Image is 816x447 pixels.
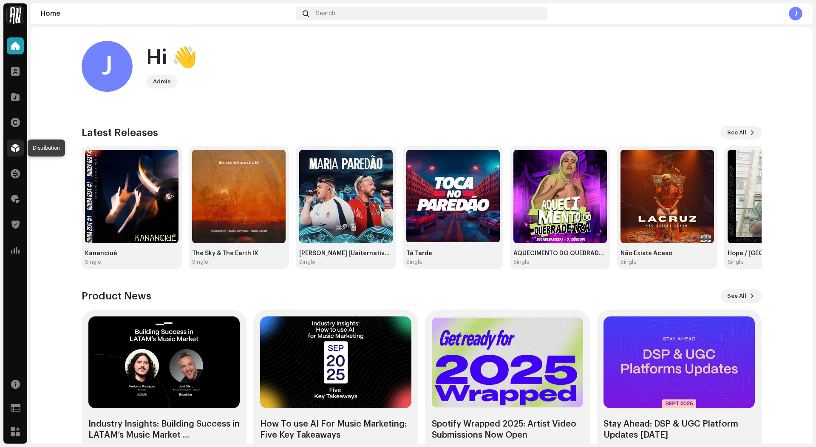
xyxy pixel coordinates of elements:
img: 54928038-158a-4ee4-ba26-4370d89bcab9 [620,150,714,243]
span: See All [727,124,746,141]
div: Industry Insights: Building Success in LATAM’s Music Market ... [88,419,240,441]
div: [PERSON_NAME] [Uaiternativo - Ao Vivo] [299,250,393,257]
div: Single [620,259,637,265]
div: Não Existe Acaso [620,250,714,257]
div: Hi 👋 [146,44,197,71]
h3: Latest Releases [82,126,158,140]
button: See All [720,126,762,140]
img: bc678e2f-951c-4c8c-acd1-0f178ab823d6 [513,150,607,243]
h3: Product News [82,289,151,303]
div: Stay Ahead: DSP & UGC Platform Updates [DATE] [603,419,755,441]
button: See All [720,289,762,303]
img: faf66eb0-bbd7-4078-afea-f91ae20cb4ac [85,150,178,243]
div: Single [728,259,744,265]
div: Home [41,10,292,17]
div: J [789,7,802,20]
img: 3c3628ea-586f-4e87-8b59-257ca4a98ba6 [406,150,500,243]
div: Single [85,259,101,265]
div: Single [299,259,315,265]
img: 8de30fd3-9422-43d9-9202-e009b4d39bf5 [299,150,393,243]
div: AQUECIMENTO DO QUEBRADEIRA [513,250,607,257]
div: The Sky & The Earth IX [192,250,286,257]
div: How To use AI For Music Marketing: Five Key Takeaways [260,419,411,441]
div: Kananciuê [85,250,178,257]
div: Tá Tarde [406,250,500,257]
div: Single [513,259,530,265]
div: Single [192,259,208,265]
div: Single [406,259,422,265]
div: Admin [153,77,171,87]
span: Search [316,10,335,17]
div: J [82,41,133,92]
img: 7c8e417d-4621-4348-b0f5-c88613d5c1d3 [7,7,24,24]
div: Spotify Wrapped 2025: Artist Video Submissions Now Open [432,419,583,441]
span: See All [727,288,746,305]
img: d7ff6b2d-f576-4708-945e-41048124df4f [192,150,286,243]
